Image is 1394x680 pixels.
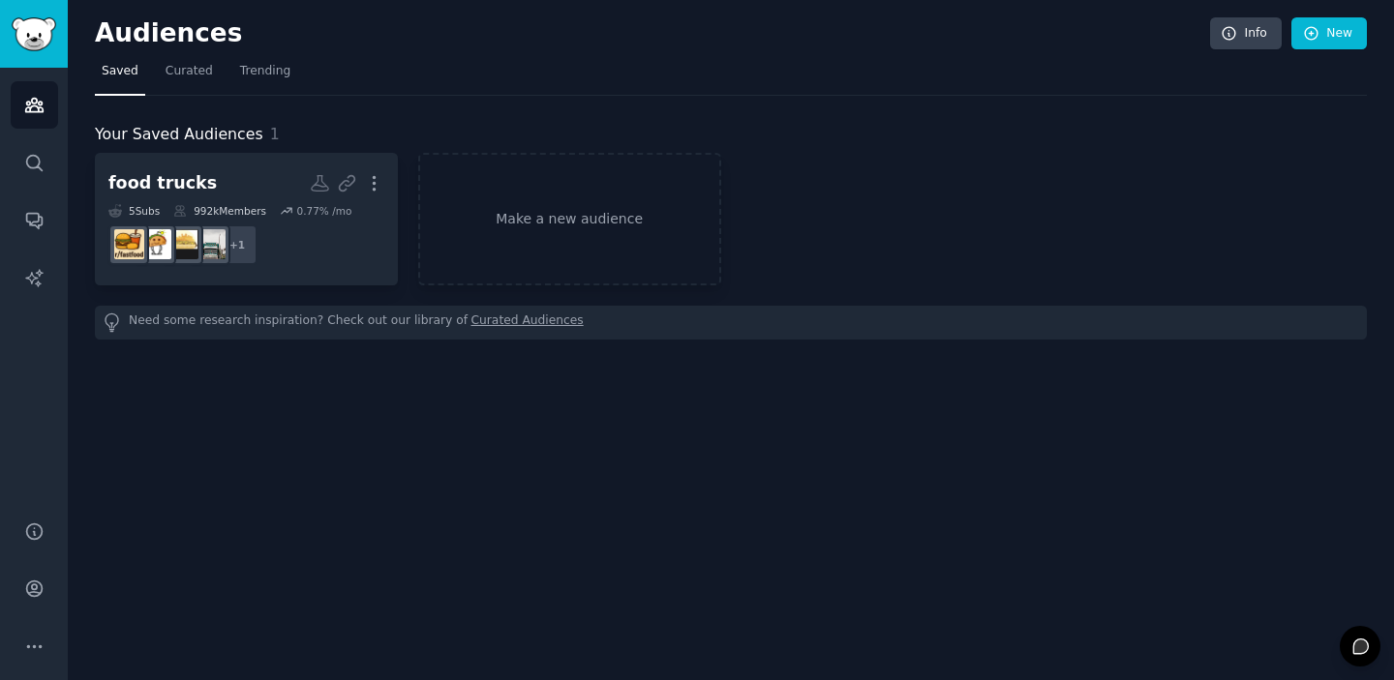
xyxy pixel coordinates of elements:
a: Curated Audiences [471,312,584,333]
a: New [1291,17,1367,50]
img: Truckers [196,229,226,259]
span: Saved [102,63,138,80]
a: Curated [159,56,220,96]
div: 5 Sub s [108,204,160,218]
img: FoodLosAngeles [141,229,171,259]
a: Make a new audience [418,153,721,285]
img: PhiladelphiaEats [168,229,198,259]
span: Trending [240,63,290,80]
h2: Audiences [95,18,1210,49]
a: Saved [95,56,145,96]
img: fastfood [114,229,144,259]
div: + 1 [217,224,258,265]
div: food trucks [108,171,217,195]
a: food trucks5Subs992kMembers0.77% /mo+1TruckersPhiladelphiaEatsFoodLosAngelesfastfood [95,153,398,285]
a: Trending [233,56,297,96]
div: Need some research inspiration? Check out our library of [95,306,1367,340]
img: GummySearch logo [12,17,56,51]
span: Curated [166,63,213,80]
span: 1 [270,125,280,143]
a: Info [1210,17,1282,50]
div: 0.77 % /mo [296,204,351,218]
span: Your Saved Audiences [95,123,263,147]
div: 992k Members [173,204,266,218]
